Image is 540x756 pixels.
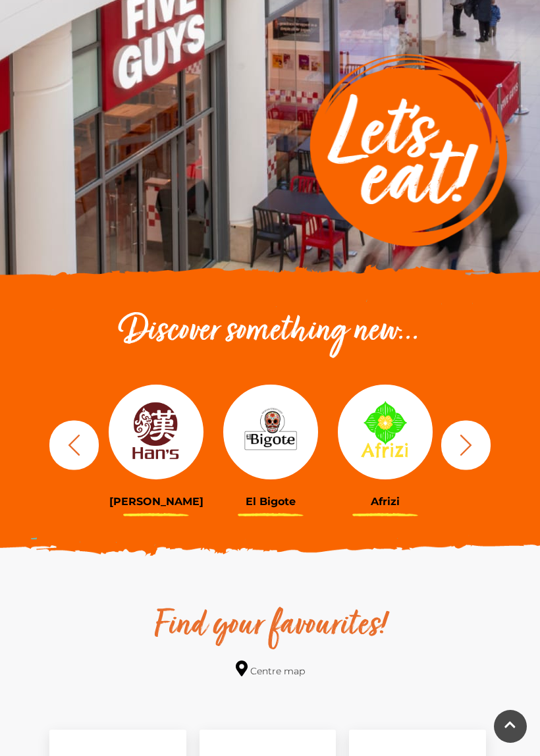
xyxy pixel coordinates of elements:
[338,379,433,508] a: Afrizi
[43,311,497,353] h2: Discover something new...
[109,495,203,508] h3: [PERSON_NAME]
[236,661,305,678] a: Centre map
[43,605,497,647] h2: Find your favourites!
[223,379,318,508] a: El Bigote
[338,495,433,508] h3: Afrizi
[109,379,203,508] a: [PERSON_NAME]
[223,495,318,508] h3: El Bigote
